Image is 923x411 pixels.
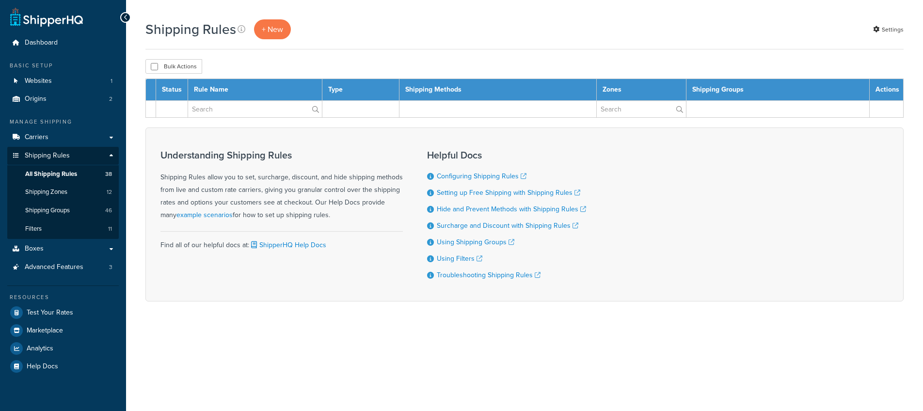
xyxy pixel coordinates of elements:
th: Actions [870,79,904,101]
span: Websites [25,77,52,85]
th: Shipping Groups [686,79,869,101]
a: + New [254,19,291,39]
span: 2 [109,95,112,103]
a: All Shipping Rules 38 [7,165,119,183]
span: Dashboard [25,39,58,47]
a: Troubleshooting Shipping Rules [437,270,541,280]
li: All Shipping Rules [7,165,119,183]
span: 12 [107,188,112,196]
div: Manage Shipping [7,118,119,126]
span: 1 [111,77,112,85]
a: ShipperHQ Home [10,7,83,27]
a: Using Shipping Groups [437,237,514,247]
a: Marketplace [7,322,119,339]
a: Settings [873,23,904,36]
a: Shipping Groups 46 [7,202,119,220]
a: Origins 2 [7,90,119,108]
span: Marketplace [27,327,63,335]
a: Analytics [7,340,119,357]
span: Shipping Zones [25,188,67,196]
span: Test Your Rates [27,309,73,317]
input: Search [188,101,322,117]
a: Configuring Shipping Rules [437,171,526,181]
a: Surcharge and Discount with Shipping Rules [437,221,578,231]
a: Hide and Prevent Methods with Shipping Rules [437,204,586,214]
span: 38 [105,170,112,178]
input: Search [597,101,686,117]
th: Status [156,79,188,101]
span: Filters [25,225,42,233]
th: Zones [597,79,686,101]
li: Filters [7,220,119,238]
h1: Shipping Rules [145,20,236,39]
span: + New [262,24,283,35]
a: ShipperHQ Help Docs [249,240,326,250]
button: Bulk Actions [145,59,202,74]
a: Setting up Free Shipping with Shipping Rules [437,188,580,198]
a: example scenarios [176,210,233,220]
a: Filters 11 [7,220,119,238]
a: Using Filters [437,253,482,264]
span: Boxes [25,245,44,253]
div: Resources [7,293,119,301]
li: Advanced Features [7,258,119,276]
a: Help Docs [7,358,119,375]
div: Basic Setup [7,62,119,70]
th: Type [322,79,399,101]
a: Boxes [7,240,119,258]
a: Websites 1 [7,72,119,90]
span: 46 [105,206,112,215]
li: Websites [7,72,119,90]
span: Carriers [25,133,48,142]
span: Advanced Features [25,263,83,271]
span: Help Docs [27,363,58,371]
li: Origins [7,90,119,108]
span: Shipping Rules [25,152,70,160]
span: Analytics [27,345,53,353]
span: Shipping Groups [25,206,70,215]
th: Shipping Methods [399,79,596,101]
a: Advanced Features 3 [7,258,119,276]
li: Shipping Rules [7,147,119,239]
span: Origins [25,95,47,103]
span: All Shipping Rules [25,170,77,178]
li: Shipping Zones [7,183,119,201]
a: Shipping Rules [7,147,119,165]
a: Dashboard [7,34,119,52]
span: 3 [109,263,112,271]
li: Shipping Groups [7,202,119,220]
a: Shipping Zones 12 [7,183,119,201]
div: Shipping Rules allow you to set, surcharge, discount, and hide shipping methods from live and cus... [160,150,403,221]
h3: Understanding Shipping Rules [160,150,403,160]
th: Rule Name [188,79,322,101]
div: Find all of our helpful docs at: [160,231,403,252]
h3: Helpful Docs [427,150,586,160]
a: Test Your Rates [7,304,119,321]
a: Carriers [7,128,119,146]
span: 11 [108,225,112,233]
